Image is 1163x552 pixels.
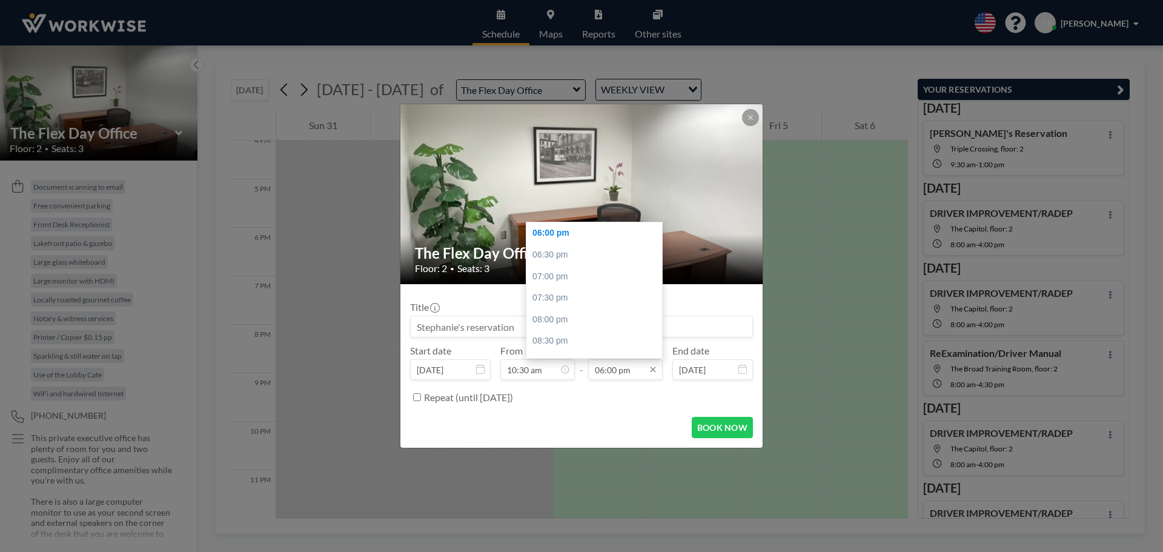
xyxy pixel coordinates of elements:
input: Stephanie's reservation [411,316,752,337]
span: Floor: 2 [415,262,447,274]
button: BOOK NOW [692,417,753,438]
span: Seats: 3 [457,262,489,274]
div: 06:00 pm [526,222,668,244]
div: 07:30 pm [526,287,668,309]
label: Title [410,301,439,313]
img: 537.jpg [400,58,764,330]
div: 08:00 pm [526,309,668,331]
label: Start date [410,345,451,357]
label: End date [672,345,709,357]
label: From [500,345,523,357]
span: - [580,349,583,376]
label: Repeat (until [DATE]) [424,391,513,404]
span: • [450,264,454,273]
div: 06:30 pm [526,244,668,266]
div: 09:00 pm [526,352,668,374]
div: 08:30 pm [526,330,668,352]
div: 07:00 pm [526,266,668,288]
h2: The Flex Day Office [415,244,749,262]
